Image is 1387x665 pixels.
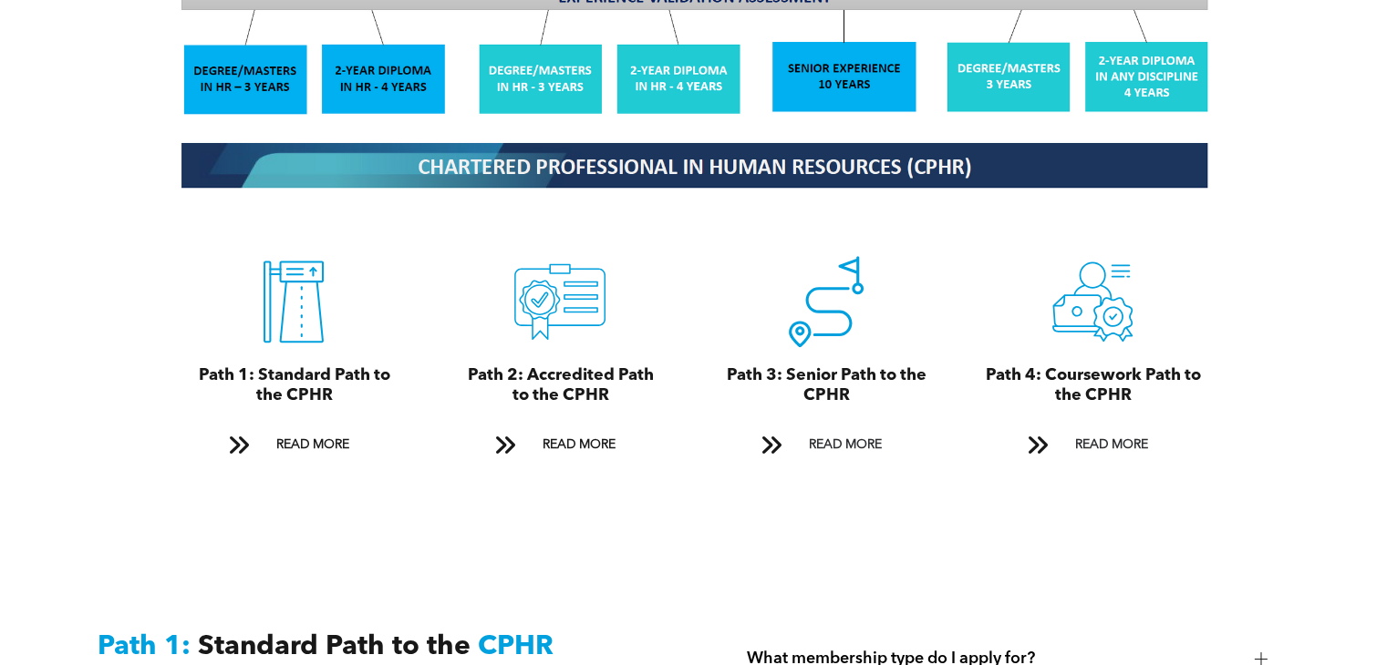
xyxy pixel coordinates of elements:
a: READ MORE [215,428,372,462]
span: READ MORE [1068,428,1154,462]
a: READ MORE [748,428,905,462]
span: Path 4: Coursework Path to the CPHR [985,367,1200,404]
span: Path 3: Senior Path to the CPHR [727,367,926,404]
span: READ MORE [535,428,621,462]
a: READ MORE [1014,428,1171,462]
span: CPHR [478,633,554,660]
span: Path 1: Standard Path to the CPHR [198,367,389,404]
span: Path 2: Accredited Path to the CPHR [467,367,653,404]
a: READ MORE [481,428,638,462]
span: Path 1: [98,633,191,660]
span: READ MORE [269,428,355,462]
span: Standard Path to the [198,633,471,660]
span: READ MORE [802,428,887,462]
